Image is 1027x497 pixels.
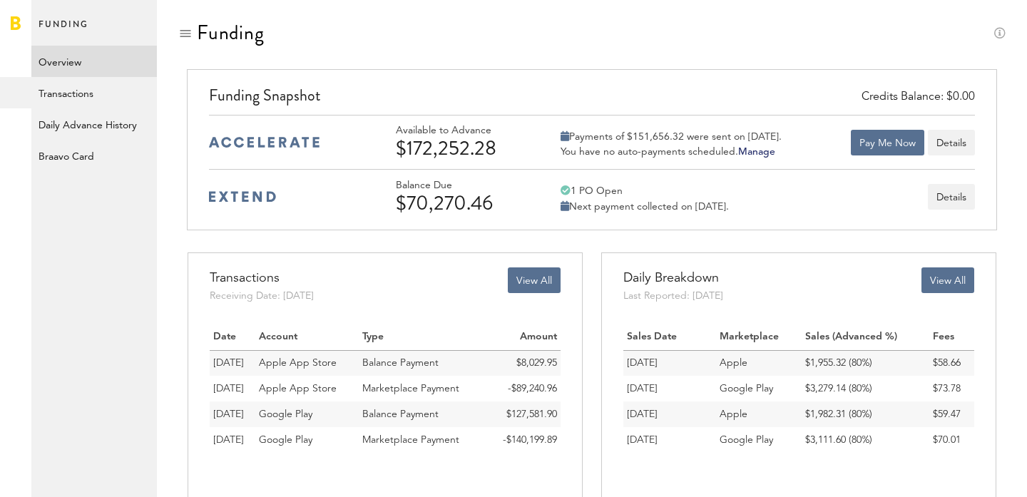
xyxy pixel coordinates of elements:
div: Balance Due [396,180,531,192]
a: Braavo Card [31,140,157,171]
a: Overview [31,46,157,77]
td: Balance Payment [359,401,486,427]
th: Date [210,324,256,350]
td: Apple [716,401,802,427]
td: Google Play [716,427,802,453]
td: $3,279.14 (80%) [802,376,929,401]
span: Balance Payment [362,409,439,419]
div: Receiving Date: [DATE] [210,289,314,303]
span: Balance Payment [362,358,439,368]
button: Pay Me Now [851,130,924,155]
td: Apple App Store [255,376,359,401]
span: [DATE] [213,384,244,394]
a: Daily Advance History [31,108,157,140]
th: Type [359,324,486,350]
span: Marketplace Payment [362,435,459,445]
td: [DATE] [623,427,716,453]
td: [DATE] [623,350,716,376]
th: Fees [929,324,974,350]
td: $59.47 [929,401,974,427]
th: Amount [486,324,561,350]
td: Apple [716,350,802,376]
button: View All [921,267,974,293]
div: Payments of $151,656.32 were sent on [DATE]. [561,130,782,143]
span: [DATE] [213,358,244,368]
a: Transactions [31,77,157,108]
th: Account [255,324,359,350]
span: [DATE] [213,435,244,445]
td: [DATE] [623,401,716,427]
th: Marketplace [716,324,802,350]
span: Apple App Store [259,384,337,394]
td: Apple App Store [255,350,359,376]
div: You have no auto-payments scheduled. [561,145,782,158]
img: accelerate-medium-blue-logo.svg [209,137,320,148]
td: Marketplace Payment [359,376,486,401]
span: $8,029.95 [516,358,557,368]
td: -$140,199.89 [486,427,561,453]
td: Marketplace Payment [359,427,486,453]
td: $3,111.60 (80%) [802,427,929,453]
span: -$140,199.89 [503,435,557,445]
td: Google Play [255,427,359,453]
td: $127,581.90 [486,401,561,427]
button: View All [508,267,561,293]
th: Sales Date [623,324,716,350]
div: Available to Advance [396,125,531,137]
div: Funding Snapshot [209,84,976,115]
div: Funding [197,21,265,44]
div: Credits Balance: $0.00 [862,89,975,106]
td: $70.01 [929,427,974,453]
button: Details [928,130,975,155]
span: Marketplace Payment [362,384,459,394]
div: $172,252.28 [396,137,531,160]
div: Transactions [210,267,314,289]
td: Balance Payment [359,350,486,376]
td: Google Play [716,376,802,401]
td: $1,982.31 (80%) [802,401,929,427]
td: $8,029.95 [486,350,561,376]
img: extend-medium-blue-logo.svg [209,191,276,203]
td: 07/16/25 [210,401,256,427]
td: $1,955.32 (80%) [802,350,929,376]
div: Next payment collected on [DATE]. [561,200,729,213]
td: Google Play [255,401,359,427]
span: Google Play [259,435,312,445]
div: Last Reported: [DATE] [623,289,723,303]
td: 08/01/25 [210,350,256,376]
span: -$89,240.96 [508,384,557,394]
span: Funding [39,16,88,46]
span: Google Play [259,409,312,419]
td: $73.78 [929,376,974,401]
td: -$89,240.96 [486,376,561,401]
td: 07/15/25 [210,427,256,453]
div: Daily Breakdown [623,267,723,289]
iframe: Opens a widget where you can find more information [916,454,1013,490]
a: Manage [738,147,775,157]
td: $58.66 [929,350,974,376]
div: 1 PO Open [561,185,729,198]
span: [DATE] [213,409,244,419]
span: Apple App Store [259,358,337,368]
div: $70,270.46 [396,192,531,215]
td: [DATE] [623,376,716,401]
span: $127,581.90 [506,409,557,419]
button: Details [928,184,975,210]
th: Sales (Advanced %) [802,324,929,350]
td: 07/31/25 [210,376,256,401]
